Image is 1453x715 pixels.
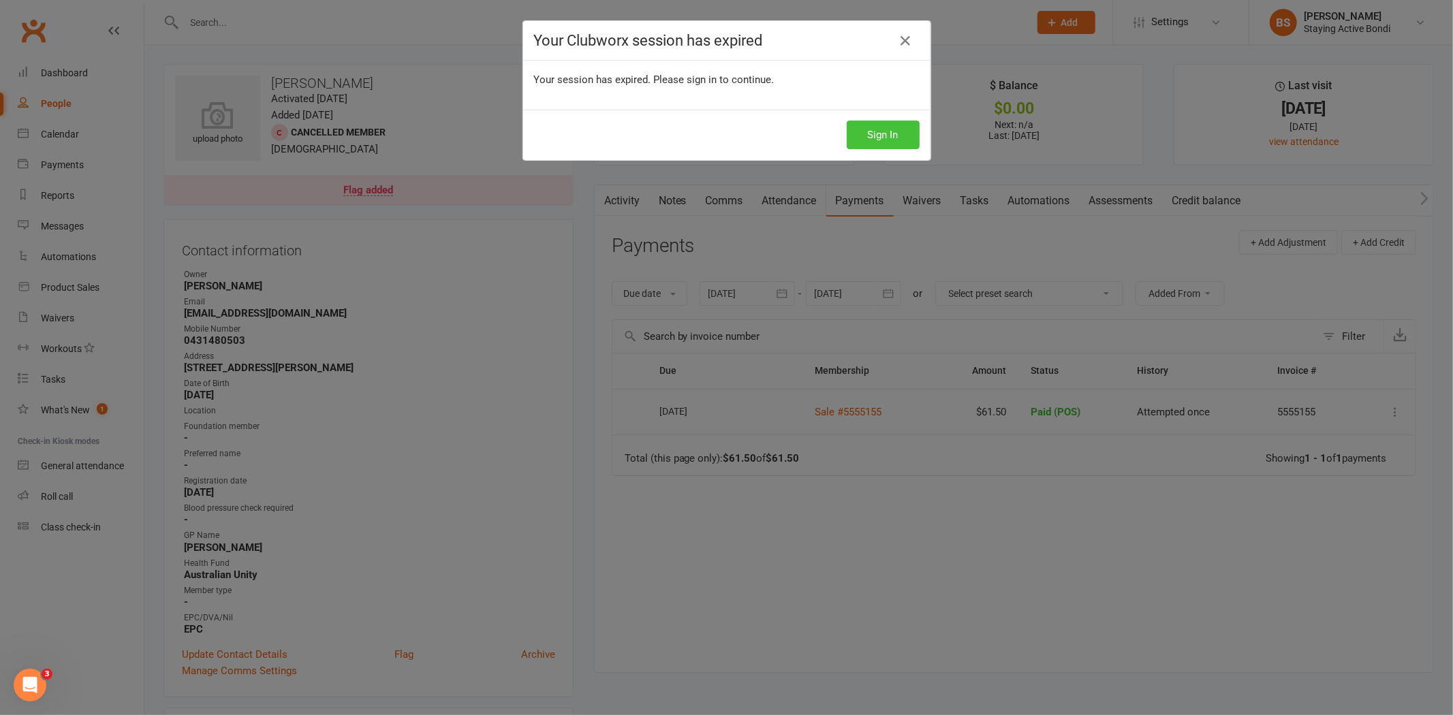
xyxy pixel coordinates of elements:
span: Your session has expired. Please sign in to continue. [534,74,775,86]
a: Close [895,30,917,52]
iframe: Intercom live chat [14,669,46,701]
button: Sign In [847,121,920,149]
span: 3 [42,669,52,680]
h4: Your Clubworx session has expired [534,32,920,49]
